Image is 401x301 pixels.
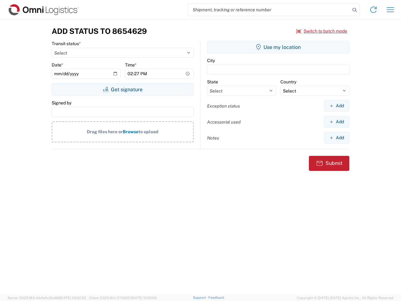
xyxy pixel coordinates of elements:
[207,103,240,109] label: Exception status
[296,26,347,36] button: Switch to batch mode
[324,100,349,112] button: Add
[131,296,157,300] span: [DATE] 10:20:09
[87,129,123,134] span: Drag files here or
[60,296,86,300] span: [DATE] 09:52:52
[297,295,393,301] span: Copyright © [DATE]-[DATE] Agistix Inc., All Rights Reserved
[52,62,63,68] label: Date
[207,79,218,85] label: State
[52,41,81,46] label: Transit status
[8,296,86,300] span: Server: 2025.18.0-bb0e0c2bd68
[207,135,219,141] label: Notes
[324,116,349,128] button: Add
[125,62,137,68] label: Time
[324,132,349,144] button: Add
[52,27,147,36] h3: Add Status to 8654629
[207,58,215,63] label: City
[193,296,209,299] a: Support
[207,41,349,53] button: Use my location
[52,100,71,106] label: Signed by
[52,83,194,96] button: Get signature
[123,129,138,134] span: Browse
[280,79,296,85] label: Country
[89,296,157,300] span: Client: 2025.18.0-27d3021
[208,296,224,299] a: Feedback
[207,119,241,125] label: Accessorial used
[309,156,349,171] button: Submit
[188,4,350,16] input: Shipment, tracking or reference number
[138,129,159,134] span: to upload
